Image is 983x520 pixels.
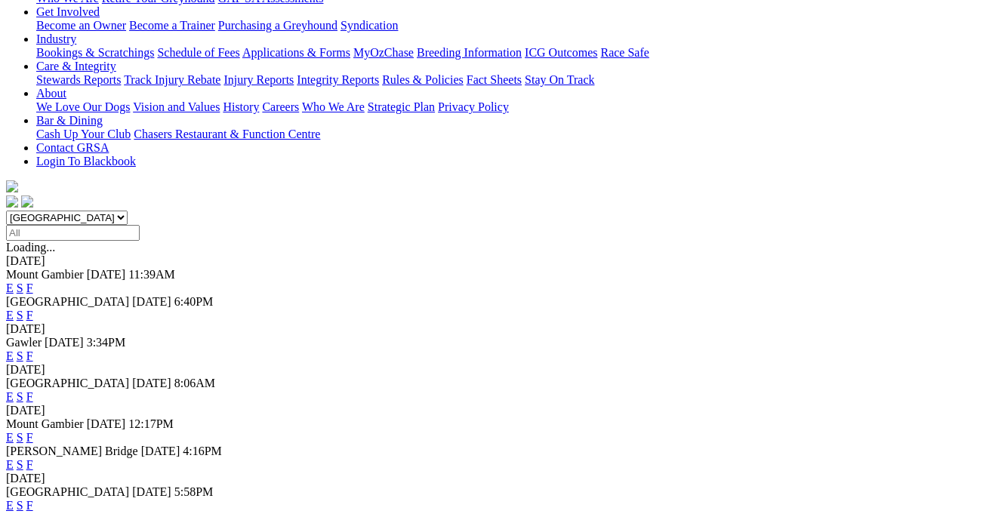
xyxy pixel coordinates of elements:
span: 12:17PM [128,417,174,430]
a: S [17,349,23,362]
a: E [6,309,14,322]
a: Who We Are [302,100,365,113]
a: F [26,282,33,294]
div: Bar & Dining [36,128,977,141]
a: Fact Sheets [467,73,522,86]
a: Rules & Policies [382,73,464,86]
a: Track Injury Rebate [124,73,220,86]
span: [DATE] [132,295,171,308]
img: logo-grsa-white.png [6,180,18,192]
span: [GEOGRAPHIC_DATA] [6,377,129,389]
a: Stewards Reports [36,73,121,86]
a: Race Safe [600,46,649,59]
a: ICG Outcomes [525,46,597,59]
span: Mount Gambier [6,268,84,281]
a: F [26,390,33,403]
a: F [26,349,33,362]
a: Bookings & Scratchings [36,46,154,59]
a: E [6,282,14,294]
a: Become a Trainer [129,19,215,32]
div: About [36,100,977,114]
span: 4:16PM [183,445,222,457]
a: E [6,390,14,403]
a: Privacy Policy [438,100,509,113]
div: [DATE] [6,363,977,377]
span: Gawler [6,336,42,349]
a: Cash Up Your Club [36,128,131,140]
a: S [17,431,23,444]
a: Breeding Information [417,46,522,59]
div: [DATE] [6,254,977,268]
a: S [17,390,23,403]
div: Care & Integrity [36,73,977,87]
img: twitter.svg [21,195,33,208]
a: S [17,499,23,512]
span: [DATE] [45,336,84,349]
span: [DATE] [141,445,180,457]
a: Schedule of Fees [157,46,239,59]
a: F [26,499,33,512]
span: 3:34PM [87,336,126,349]
a: Stay On Track [525,73,594,86]
a: F [26,431,33,444]
a: History [223,100,259,113]
span: [PERSON_NAME] Bridge [6,445,138,457]
a: E [6,431,14,444]
div: [DATE] [6,472,977,485]
a: Get Involved [36,5,100,18]
a: S [17,458,23,471]
a: E [6,458,14,471]
div: [DATE] [6,404,977,417]
a: We Love Our Dogs [36,100,130,113]
a: Careers [262,100,299,113]
span: Mount Gambier [6,417,84,430]
span: 6:40PM [174,295,214,308]
a: Integrity Reports [297,73,379,86]
a: About [36,87,66,100]
a: Contact GRSA [36,141,109,154]
a: Strategic Plan [368,100,435,113]
a: S [17,282,23,294]
a: Care & Integrity [36,60,116,72]
a: Login To Blackbook [36,155,136,168]
span: 5:58PM [174,485,214,498]
a: Injury Reports [223,73,294,86]
span: Loading... [6,241,55,254]
a: F [26,458,33,471]
span: 11:39AM [128,268,175,281]
a: Syndication [341,19,398,32]
a: Chasers Restaurant & Function Centre [134,128,320,140]
a: MyOzChase [353,46,414,59]
div: [DATE] [6,322,977,336]
span: [DATE] [132,377,171,389]
a: S [17,309,23,322]
span: [DATE] [87,417,126,430]
span: [GEOGRAPHIC_DATA] [6,485,129,498]
span: [GEOGRAPHIC_DATA] [6,295,129,308]
a: E [6,349,14,362]
a: Industry [36,32,76,45]
span: [DATE] [87,268,126,281]
a: F [26,309,33,322]
a: Vision and Values [133,100,220,113]
a: Bar & Dining [36,114,103,127]
a: Become an Owner [36,19,126,32]
input: Select date [6,225,140,241]
span: 8:06AM [174,377,215,389]
a: Purchasing a Greyhound [218,19,337,32]
img: facebook.svg [6,195,18,208]
a: Applications & Forms [242,46,350,59]
div: Industry [36,46,977,60]
div: Get Involved [36,19,977,32]
a: E [6,499,14,512]
span: [DATE] [132,485,171,498]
